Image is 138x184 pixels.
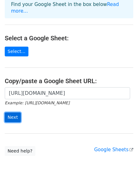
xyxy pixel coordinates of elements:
[11,1,127,14] p: Find your Google Sheet in the box below
[94,147,133,152] a: Google Sheets
[5,101,69,105] small: Example: [URL][DOMAIN_NAME]
[5,34,133,42] h4: Select a Google Sheet:
[11,2,119,14] a: Read more...
[5,77,133,85] h4: Copy/paste a Google Sheet URL:
[5,47,28,56] a: Select...
[106,154,138,184] iframe: Chat Widget
[5,112,21,122] input: Next
[5,87,130,99] input: Paste your Google Sheet URL here
[5,146,35,156] a: Need help?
